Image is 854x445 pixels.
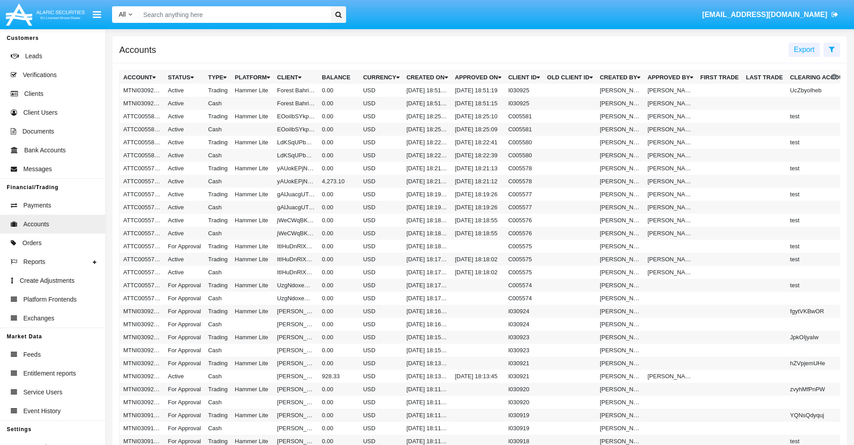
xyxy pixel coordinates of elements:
td: USD [360,331,403,344]
td: [DATE] 18:17:27 [403,292,451,305]
td: UzgNdoxeMPuixXb [273,279,318,292]
td: [DATE] 18:22:33 [403,136,451,149]
td: MTNI030921A1 [120,357,165,370]
td: 0.00 [318,227,360,240]
td: [DATE] 18:15:06 [403,331,451,344]
td: [DATE] 18:22:41 [451,136,505,149]
td: [PERSON_NAME] [596,240,644,253]
td: 0.00 [318,240,360,253]
td: For Approval [165,240,205,253]
td: For Approval [165,318,205,331]
span: Event History [23,406,61,416]
td: C005580 [505,136,544,149]
td: Active [165,214,205,227]
td: [PERSON_NAME] [273,331,318,344]
td: Trading [204,214,231,227]
td: ItIHuDnRlXTpodN [273,266,318,279]
td: For Approval [165,344,205,357]
span: Entitlement reports [23,369,76,378]
td: [DATE] 18:17:55 [403,266,451,279]
th: Platform [231,71,273,84]
input: Search [139,6,328,23]
td: USD [360,266,403,279]
span: Bank Accounts [24,146,66,155]
td: 0.00 [318,136,360,149]
td: Active [165,370,205,383]
td: [DATE] 18:18:36 [403,227,451,240]
td: [PERSON_NAME] [644,84,697,97]
td: USD [360,240,403,253]
span: Messages [23,164,52,174]
td: EOoiIbSYkp'Z0 M [273,123,318,136]
td: ATTC005577A1 [120,188,165,201]
td: [DATE] 18:19:26 [451,188,505,201]
td: [PERSON_NAME] [644,253,697,266]
th: Old Client Id [543,71,596,84]
td: Trading [204,110,231,123]
td: [DATE] 18:25:09 [451,123,505,136]
td: ATTC005580AC1 [120,149,165,162]
td: Active [165,136,205,149]
td: Hammer Lite [231,305,273,318]
td: Trading [204,279,231,292]
td: 0.00 [318,214,360,227]
td: ATTC005577AC1 [120,201,165,214]
td: Cash [204,266,231,279]
td: USD [360,162,403,175]
td: Cash [204,292,231,305]
th: Client [273,71,318,84]
td: [PERSON_NAME] [596,292,644,305]
td: C005577 [505,188,544,201]
td: [PERSON_NAME] [596,357,644,370]
td: Cash [204,175,231,188]
td: [PERSON_NAME] [596,188,644,201]
td: MTNI030923A1 [120,331,165,344]
td: Hammer Lite [231,253,273,266]
td: [DATE] 18:25:01 [403,123,451,136]
span: Reports [23,257,45,267]
td: [DATE] 18:18:23 [403,240,451,253]
td: [PERSON_NAME] [273,344,318,357]
td: For Approval [165,357,205,370]
td: ATTC005576A1 [120,214,165,227]
th: Currency [360,71,403,84]
td: Hammer Lite [231,279,273,292]
td: [PERSON_NAME] [596,201,644,214]
td: USD [360,123,403,136]
td: Hammer Lite [231,214,273,227]
td: [DATE] 18:18:55 [451,214,505,227]
td: [DATE] 18:18:55 [451,227,505,240]
td: Trading [204,240,231,253]
td: [DATE] 18:15:05 [403,344,451,357]
td: Cash [204,318,231,331]
td: USD [360,370,403,383]
span: Client Users [23,108,57,117]
td: [PERSON_NAME] [644,188,697,201]
td: [PERSON_NAME] [644,123,697,136]
td: [PERSON_NAME] [596,331,644,344]
td: USD [360,84,403,97]
span: All [119,11,126,18]
td: Active [165,162,205,175]
td: 0.00 [318,357,360,370]
img: Logo image [4,1,86,28]
td: USD [360,214,403,227]
span: Export [794,46,815,53]
td: [PERSON_NAME] [644,227,697,240]
td: Hammer Lite [231,110,273,123]
td: USD [360,201,403,214]
td: Active [165,123,205,136]
td: [DATE] 18:25:02 [403,110,451,123]
td: [PERSON_NAME] [596,149,644,162]
td: Cash [204,149,231,162]
td: USD [360,149,403,162]
td: 0.00 [318,331,360,344]
td: MTNI030925AC1 [120,97,165,110]
td: USD [360,253,403,266]
td: [DATE] 18:21:05 [403,175,451,188]
td: [PERSON_NAME] [644,214,697,227]
td: [DATE] 18:18:02 [451,253,505,266]
td: [DATE] 18:51:19 [451,84,505,97]
td: Trading [204,331,231,344]
td: I030921 [505,357,544,370]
